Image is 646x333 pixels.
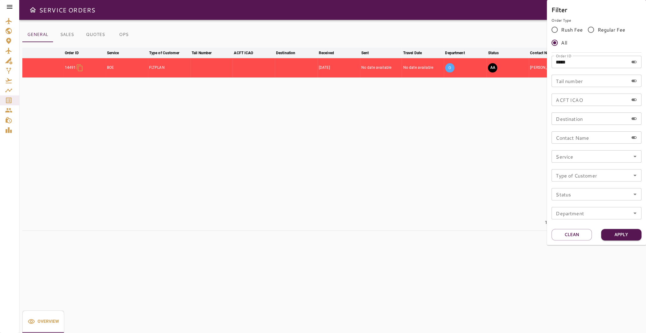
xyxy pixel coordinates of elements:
[630,190,639,199] button: Open
[561,26,583,33] span: Rush Fee
[630,171,639,180] button: Open
[551,18,641,23] p: Order Type
[601,229,641,240] button: Apply
[630,209,639,217] button: Open
[630,152,639,161] button: Open
[556,53,571,58] label: Order ID
[551,229,592,240] button: Clean
[597,26,625,33] span: Regular Fee
[561,39,567,46] span: All
[551,23,641,49] div: rushFeeOrder
[551,5,641,15] h6: Filter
